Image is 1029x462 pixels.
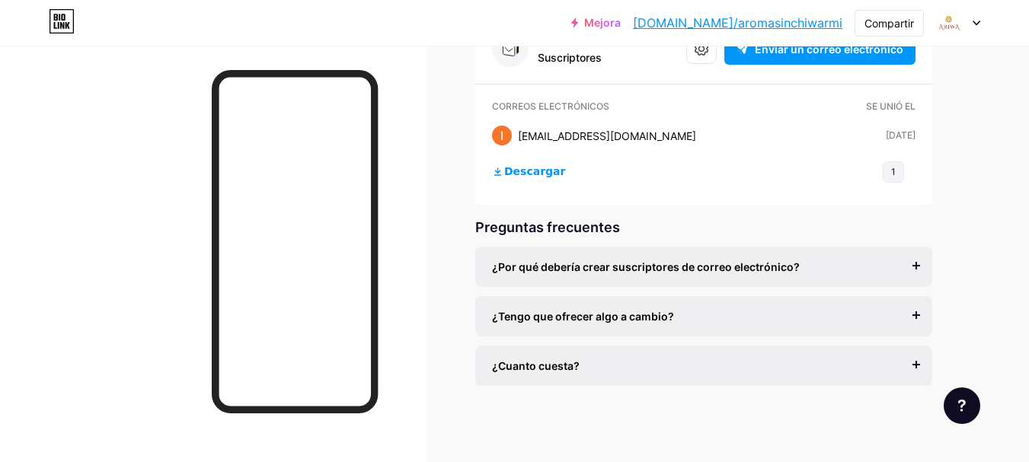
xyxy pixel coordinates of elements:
[538,51,602,64] font: Suscriptores
[492,260,800,273] font: ¿Por qué debería crear suscriptores de correo electrónico?
[492,310,674,323] font: ¿Tengo que ofrecer algo a cambio?
[891,166,896,177] font: 1
[492,359,580,372] font: ¿Cuanto cuesta?
[935,8,964,37] img: Candy Vela
[500,128,503,143] font: I
[492,100,609,112] font: Correos electrónicos
[886,129,916,141] font: [DATE]
[755,43,903,56] font: Enviar un correo electrónico
[864,17,914,30] font: Compartir
[504,165,565,177] font: Descargar
[633,14,842,32] a: [DOMAIN_NAME]/aromasinchiwarmi
[584,16,621,29] font: Mejora
[883,161,904,183] button: 1
[633,15,842,30] font: [DOMAIN_NAME]/aromasinchiwarmi
[475,219,620,235] font: Preguntas frecuentes
[866,100,916,112] font: Se unió el
[518,129,696,142] font: [EMAIL_ADDRESS][DOMAIN_NAME]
